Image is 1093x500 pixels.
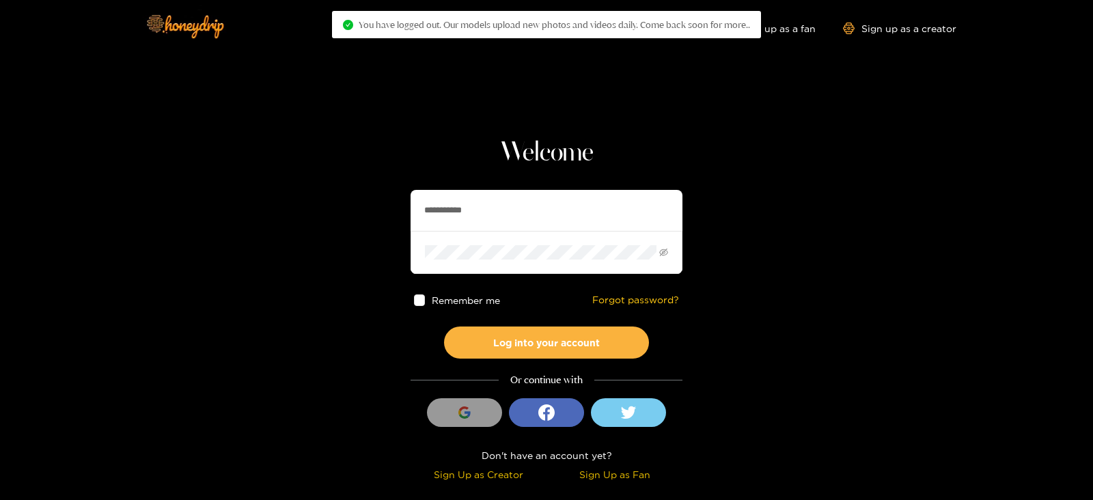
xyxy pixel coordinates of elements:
a: Forgot password? [592,294,679,306]
a: Sign up as a fan [722,23,816,34]
span: check-circle [343,20,353,30]
div: Or continue with [411,372,682,388]
span: Remember me [432,295,501,305]
button: Log into your account [444,327,649,359]
a: Sign up as a creator [843,23,956,34]
div: Sign Up as Fan [550,467,679,482]
span: You have logged out. Our models upload new photos and videos daily. Come back soon for more.. [359,19,750,30]
div: Sign Up as Creator [414,467,543,482]
span: eye-invisible [659,248,668,257]
h1: Welcome [411,137,682,169]
div: Don't have an account yet? [411,447,682,463]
